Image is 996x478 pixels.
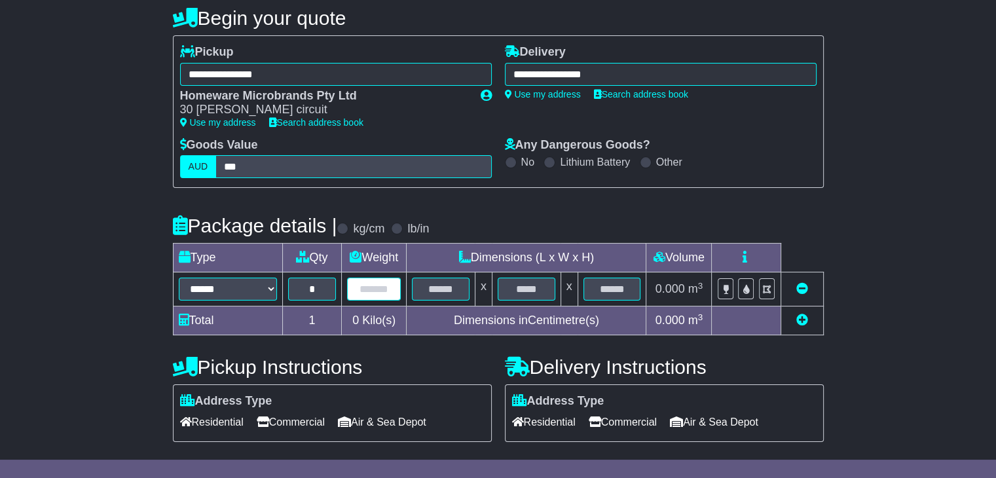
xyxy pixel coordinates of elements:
label: Delivery [505,45,566,60]
span: Residential [512,412,576,432]
td: Dimensions (L x W x H) [407,244,646,272]
td: x [561,272,578,306]
label: Lithium Battery [560,156,630,168]
h4: Pickup Instructions [173,356,492,378]
td: 1 [282,306,342,335]
td: Qty [282,244,342,272]
span: m [688,282,703,295]
label: Address Type [512,394,604,409]
span: 0 [352,314,359,327]
a: Search address book [269,117,363,128]
label: Other [656,156,682,168]
span: m [688,314,703,327]
span: Air & Sea Depot [670,412,758,432]
h4: Begin your quote [173,7,824,29]
div: 30 [PERSON_NAME] circuit [180,103,468,117]
span: 0.000 [655,282,685,295]
a: Use my address [505,89,581,100]
td: x [475,272,492,306]
td: Dimensions in Centimetre(s) [407,306,646,335]
div: Homeware Microbrands Pty Ltd [180,89,468,103]
span: Residential [180,412,244,432]
a: Remove this item [796,282,808,295]
h4: Delivery Instructions [505,356,824,378]
a: Search address book [594,89,688,100]
label: Any Dangerous Goods? [505,138,650,153]
td: Type [173,244,282,272]
label: kg/cm [353,222,384,236]
span: Commercial [257,412,325,432]
label: lb/in [407,222,429,236]
a: Use my address [180,117,256,128]
label: No [521,156,534,168]
span: Commercial [589,412,657,432]
span: Air & Sea Depot [338,412,426,432]
td: Volume [646,244,712,272]
a: Add new item [796,314,808,327]
label: Address Type [180,394,272,409]
h4: Package details | [173,215,337,236]
label: Pickup [180,45,234,60]
td: Total [173,306,282,335]
label: Goods Value [180,138,258,153]
td: Weight [342,244,407,272]
span: 0.000 [655,314,685,327]
td: Kilo(s) [342,306,407,335]
label: AUD [180,155,217,178]
sup: 3 [698,281,703,291]
sup: 3 [698,312,703,322]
